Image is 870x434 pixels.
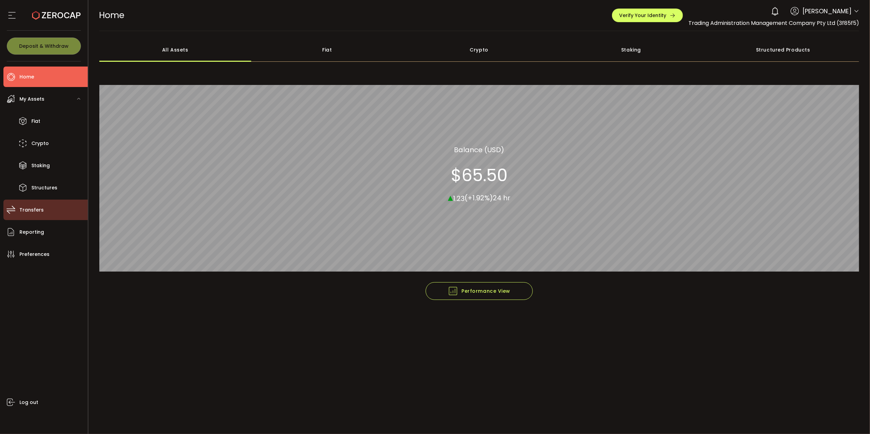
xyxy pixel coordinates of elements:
span: Reporting [19,227,44,237]
div: Structured Products [707,38,859,62]
span: Performance View [448,286,510,296]
span: (+1.92%) [465,193,493,203]
span: Structures [31,183,57,193]
span: [PERSON_NAME] [802,6,852,16]
span: Crypto [31,139,49,148]
section: Balance (USD) [454,145,504,155]
span: Verify Your Identity [619,13,666,18]
span: Transfers [19,205,44,215]
span: Deposit & Withdraw [19,44,69,48]
span: ▴ [448,190,453,205]
span: Home [19,72,34,82]
div: All Assets [99,38,251,62]
span: Home [99,9,125,21]
div: Staking [555,38,707,62]
span: My Assets [19,94,44,104]
div: Fiat [251,38,403,62]
span: Preferences [19,249,49,259]
div: Crypto [403,38,555,62]
button: Deposit & Withdraw [7,38,81,55]
span: Staking [31,161,50,171]
span: 1.23 [453,194,465,203]
iframe: Chat Widget [836,401,870,434]
button: Performance View [426,282,533,300]
span: Log out [19,397,38,407]
span: Trading Administration Management Company Pty Ltd (3f85f5) [688,19,859,27]
span: Fiat [31,116,40,126]
span: 24 hr [493,193,510,203]
button: Verify Your Identity [612,9,683,22]
section: $65.50 [451,165,508,186]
